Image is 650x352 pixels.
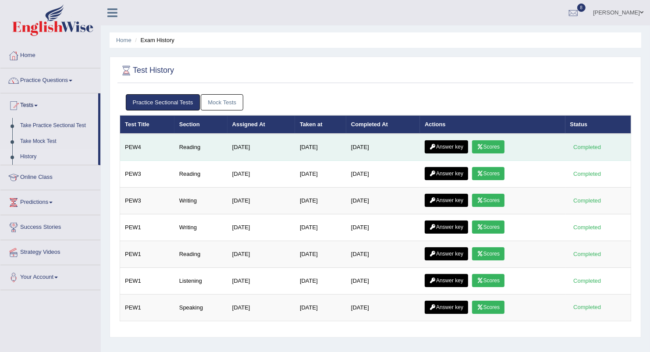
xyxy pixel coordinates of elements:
td: PEW1 [120,295,174,321]
td: Writing [174,188,227,214]
a: Practice Sectional Tests [126,94,200,110]
td: [DATE] [346,268,420,295]
a: Scores [472,274,504,287]
a: Home [0,43,100,65]
td: [DATE] [346,295,420,321]
span: 8 [577,4,586,12]
td: [DATE] [295,295,346,321]
a: Scores [472,301,504,314]
li: Exam History [133,36,174,44]
td: [DATE] [295,241,346,268]
td: PEW1 [120,214,174,241]
th: Status [565,115,631,134]
div: Completed [570,223,604,232]
td: [DATE] [346,214,420,241]
h2: Test History [120,64,174,77]
a: Scores [472,220,504,234]
td: [DATE] [295,188,346,214]
th: Taken at [295,115,346,134]
a: Your Account [0,265,100,287]
td: [DATE] [346,161,420,188]
td: [DATE] [227,241,295,268]
td: [DATE] [227,161,295,188]
a: Home [116,37,131,43]
a: Take Practice Sectional Test [16,118,98,134]
td: [DATE] [346,188,420,214]
a: Strategy Videos [0,240,100,262]
a: Answer key [425,167,468,180]
a: Online Class [0,165,100,187]
td: [DATE] [346,134,420,161]
div: Completed [570,142,604,152]
a: Success Stories [0,215,100,237]
td: Reading [174,134,227,161]
a: Answer key [425,140,468,153]
td: Reading [174,161,227,188]
a: Answer key [425,247,468,260]
td: [DATE] [227,295,295,321]
td: Speaking [174,295,227,321]
a: Answer key [425,274,468,287]
div: Completed [570,276,604,285]
a: Scores [472,140,504,153]
a: Scores [472,194,504,207]
td: [DATE] [295,214,346,241]
td: PEW1 [120,241,174,268]
td: Reading [174,241,227,268]
a: Answer key [425,194,468,207]
td: Writing [174,214,227,241]
a: Answer key [425,301,468,314]
a: Tests [0,93,98,115]
td: [DATE] [295,134,346,161]
div: Completed [570,196,604,205]
a: Scores [472,167,504,180]
div: Completed [570,303,604,312]
td: PEW3 [120,188,174,214]
div: Completed [570,169,604,178]
th: Actions [420,115,565,134]
td: [DATE] [227,268,295,295]
td: [DATE] [227,188,295,214]
td: PEW4 [120,134,174,161]
a: History [16,149,98,165]
a: Predictions [0,190,100,212]
td: PEW3 [120,161,174,188]
th: Section [174,115,227,134]
a: Mock Tests [201,94,243,110]
td: PEW1 [120,268,174,295]
a: Practice Questions [0,68,100,90]
td: [DATE] [227,134,295,161]
th: Completed At [346,115,420,134]
td: Listening [174,268,227,295]
th: Test Title [120,115,174,134]
a: Answer key [425,220,468,234]
td: [DATE] [346,241,420,268]
td: [DATE] [295,161,346,188]
a: Scores [472,247,504,260]
td: [DATE] [295,268,346,295]
a: Take Mock Test [16,134,98,149]
th: Assigned At [227,115,295,134]
td: [DATE] [227,214,295,241]
div: Completed [570,249,604,259]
